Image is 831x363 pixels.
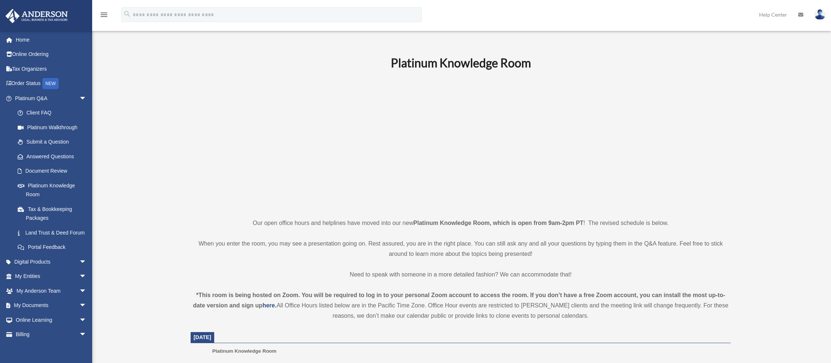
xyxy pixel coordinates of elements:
span: arrow_drop_down [79,283,94,299]
a: Online Learningarrow_drop_down [5,313,98,327]
a: Digital Productsarrow_drop_down [5,254,98,269]
p: Our open office hours and helplines have moved into our new ! The revised schedule is below. [191,218,731,228]
a: Submit a Question [10,135,98,149]
b: Platinum Knowledge Room [391,56,531,70]
a: menu [100,13,108,19]
a: My Anderson Teamarrow_drop_down [5,283,98,298]
strong: Platinum Knowledge Room, which is open from 9am-2pm PT [413,220,583,226]
span: [DATE] [194,334,211,340]
a: Online Ordering [5,47,98,62]
strong: *This room is being hosted on Zoom. You will be required to log in to your personal Zoom account ... [193,292,725,309]
a: here [262,302,275,309]
div: NEW [42,78,59,89]
a: Platinum Knowledge Room [10,178,94,202]
span: Platinum Knowledge Room [212,348,277,354]
a: Portal Feedback [10,240,98,255]
img: User Pic [814,9,825,20]
span: arrow_drop_down [79,254,94,269]
a: Document Review [10,164,98,179]
span: arrow_drop_down [79,269,94,284]
a: Platinum Walkthrough [10,120,98,135]
a: Home [5,32,98,47]
a: Client FAQ [10,106,98,120]
a: Answered Questions [10,149,98,164]
a: Tax & Bookkeeping Packages [10,202,98,225]
i: menu [100,10,108,19]
iframe: 231110_Toby_KnowledgeRoom [350,80,571,204]
a: Land Trust & Deed Forum [10,225,98,240]
span: arrow_drop_down [79,313,94,328]
a: Platinum Q&Aarrow_drop_down [5,91,98,106]
a: Billingarrow_drop_down [5,327,98,342]
span: arrow_drop_down [79,298,94,313]
div: All Office Hours listed below are in the Pacific Time Zone. Office Hour events are restricted to ... [191,290,731,321]
span: arrow_drop_down [79,327,94,342]
strong: . [275,302,277,309]
img: Anderson Advisors Platinum Portal [3,9,70,23]
span: arrow_drop_down [79,91,94,106]
p: Need to speak with someone in a more detailed fashion? We can accommodate that! [191,269,731,280]
a: Order StatusNEW [5,76,98,91]
p: When you enter the room, you may see a presentation going on. Rest assured, you are in the right ... [191,239,731,259]
a: Tax Organizers [5,61,98,76]
a: My Documentsarrow_drop_down [5,298,98,313]
i: search [123,10,131,18]
a: My Entitiesarrow_drop_down [5,269,98,284]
